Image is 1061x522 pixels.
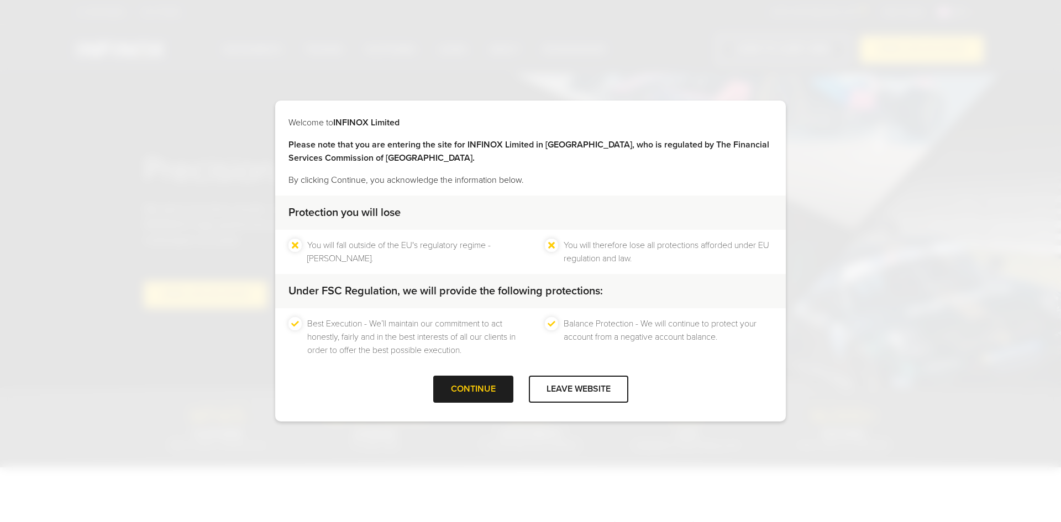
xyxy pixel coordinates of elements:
strong: Protection you will lose [288,206,401,219]
p: Welcome to [288,116,773,129]
div: CONTINUE [433,376,513,403]
li: Best Execution - We’ll maintain our commitment to act honestly, fairly and in the best interests ... [307,317,516,357]
p: By clicking Continue, you acknowledge the information below. [288,173,773,187]
div: LEAVE WEBSITE [529,376,628,403]
strong: Please note that you are entering the site for INFINOX Limited in [GEOGRAPHIC_DATA], who is regul... [288,139,769,164]
strong: Under FSC Regulation, we will provide the following protections: [288,284,603,298]
li: You will therefore lose all protections afforded under EU regulation and law. [564,239,773,265]
li: You will fall outside of the EU's regulatory regime - [PERSON_NAME]. [307,239,516,265]
strong: INFINOX Limited [333,117,400,128]
li: Balance Protection - We will continue to protect your account from a negative account balance. [564,317,773,357]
